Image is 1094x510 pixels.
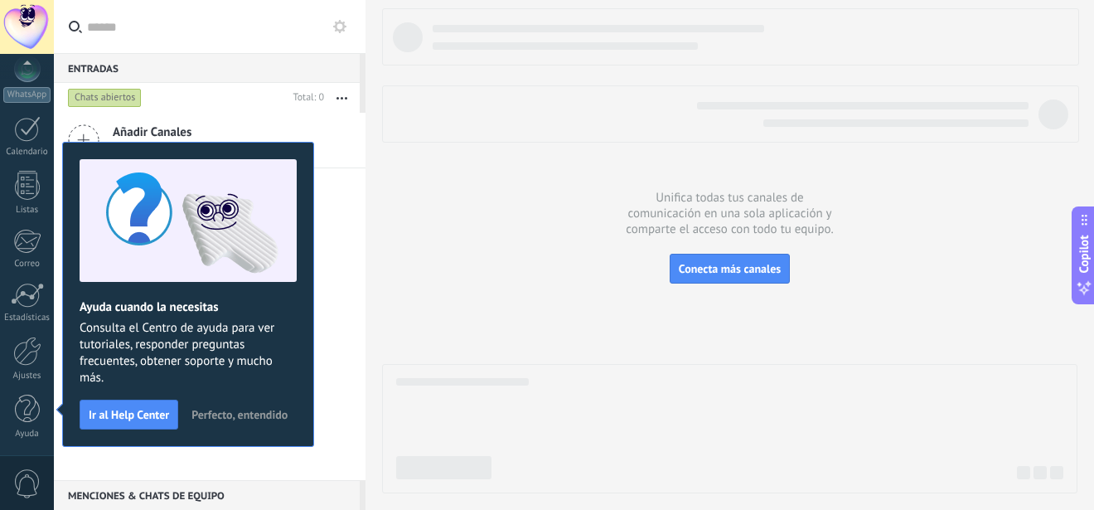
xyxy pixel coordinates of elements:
[184,402,295,427] button: Perfecto, entendido
[80,299,297,315] h2: Ayuda cuando la necesitas
[3,147,51,158] div: Calendario
[191,409,288,420] span: Perfecto, entendido
[113,140,312,156] span: Captura leads desde Whatsapp y más!
[80,320,297,386] span: Consulta el Centro de ayuda para ver tutoriales, responder preguntas frecuentes, obtener soporte ...
[80,400,178,430] button: Ir al Help Center
[1076,235,1092,273] span: Copilot
[3,259,51,270] div: Correo
[89,409,169,420] span: Ir al Help Center
[54,53,360,83] div: Entradas
[3,429,51,440] div: Ayuda
[287,90,324,106] div: Total: 0
[3,313,51,323] div: Estadísticas
[113,124,312,140] span: Añadir Canales
[3,205,51,216] div: Listas
[3,371,51,381] div: Ajustes
[3,87,51,103] div: WhatsApp
[670,254,790,284] button: Conecta más canales
[54,480,360,510] div: Menciones & Chats de equipo
[679,261,781,276] span: Conecta más canales
[68,88,142,108] div: Chats abiertos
